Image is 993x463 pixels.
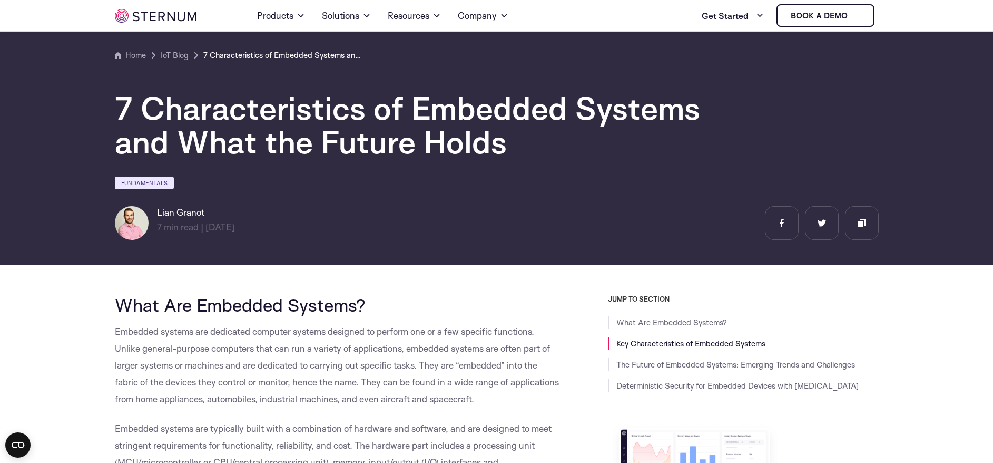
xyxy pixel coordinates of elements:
[115,206,149,240] img: Lian Granot
[115,177,174,189] a: Fundamentals
[157,221,203,233] span: min read |
[458,1,508,31] a: Company
[161,49,189,62] a: IoT Blog
[616,360,855,370] a: The Future of Embedded Systems: Emerging Trends and Challenges
[616,339,765,349] a: Key Characteristics of Embedded Systems
[616,381,859,391] a: Deterministic Security for Embedded Devices with [MEDICAL_DATA]
[702,5,764,26] a: Get Started
[616,317,727,327] a: What Are Embedded Systems?
[115,9,196,23] img: sternum iot
[608,295,879,303] h3: JUMP TO SECTION
[115,91,747,159] h1: 7 Characteristics of Embedded Systems and What the Future Holds
[388,1,441,31] a: Resources
[157,221,162,233] span: 7
[157,206,235,219] h6: Lian Granot
[776,4,874,27] a: Book a demo
[115,326,559,404] span: Embedded systems are dedicated computer systems designed to perform one or a few specific functio...
[205,221,235,233] span: [DATE]
[257,1,305,31] a: Products
[852,12,860,20] img: sternum iot
[115,294,366,316] span: What Are Embedded Systems?
[203,49,361,62] a: 7 Characteristics of Embedded Systems and What the Future Holds
[5,432,31,458] button: Open CMP widget
[115,49,146,62] a: Home
[322,1,371,31] a: Solutions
